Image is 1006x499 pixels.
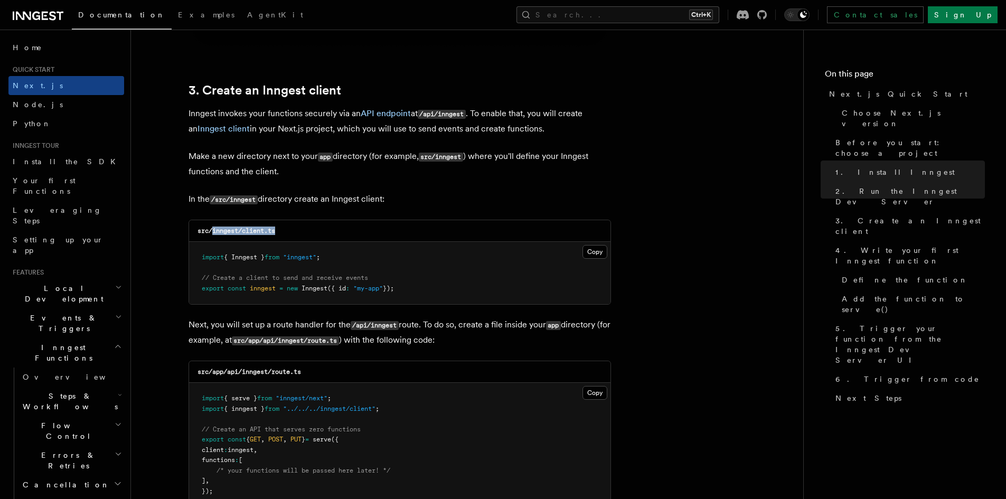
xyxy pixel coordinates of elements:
span: Local Development [8,283,115,304]
span: PUT [290,436,302,443]
a: Overview [18,368,124,387]
a: 3. Create an Inngest client [189,83,341,98]
span: POST [268,436,283,443]
span: Errors & Retries [18,450,115,471]
span: "inngest" [283,253,316,261]
a: Contact sales [827,6,924,23]
span: import [202,405,224,412]
code: app [546,321,561,330]
span: // Create a client to send and receive events [202,274,368,281]
span: Features [8,268,44,277]
span: const [228,436,246,443]
span: , [205,477,209,484]
span: Install the SDK [13,157,122,166]
button: Copy [582,245,607,259]
span: inngest [228,446,253,454]
a: Choose Next.js version [838,103,985,133]
span: ({ [331,436,339,443]
a: Next.js Quick Start [825,84,985,103]
span: { Inngest } [224,253,265,261]
span: Overview [23,373,131,381]
span: 1. Install Inngest [835,167,955,177]
button: Cancellation [18,475,124,494]
span: Home [13,42,42,53]
a: 6. Trigger from code [831,370,985,389]
a: Next.js [8,76,124,95]
a: Node.js [8,95,124,114]
span: "my-app" [353,285,383,292]
span: Next Steps [835,393,901,403]
span: Inngest Functions [8,342,114,363]
p: Make a new directory next to your directory (for example, ) where you'll define your Inngest func... [189,149,611,179]
span: Setting up your app [13,236,104,255]
span: Flow Control [18,420,115,441]
code: src/inngest/client.ts [198,227,275,234]
span: Choose Next.js version [842,108,985,129]
a: Examples [172,3,241,29]
span: , [261,436,265,443]
a: Python [8,114,124,133]
span: import [202,394,224,402]
span: functions [202,456,235,464]
a: Inngest client [198,124,250,134]
span: Cancellation [18,479,110,490]
p: Inngest invokes your functions securely via an at . To enable that, you will create an in your Ne... [189,106,611,136]
a: Leveraging Steps [8,201,124,230]
span: Inngest [302,285,327,292]
a: Sign Up [928,6,998,23]
span: "inngest/next" [276,394,327,402]
span: : [235,456,239,464]
span: Events & Triggers [8,313,115,334]
code: src/app/api/inngest/route.ts [232,336,339,345]
span: "../../../inngest/client" [283,405,375,412]
span: /* your functions will be passed here later! */ [217,467,390,474]
button: Errors & Retries [18,446,124,475]
a: Home [8,38,124,57]
span: from [265,405,279,412]
span: import [202,253,224,261]
code: src/app/api/inngest/route.ts [198,368,301,375]
button: Inngest Functions [8,338,124,368]
span: 6. Trigger from code [835,374,980,384]
span: : [224,446,228,454]
span: // Create an API that serves zero functions [202,426,361,433]
a: API endpoint [361,108,411,118]
code: src/inngest [419,153,463,162]
a: Install the SDK [8,152,124,171]
a: 3. Create an Inngest client [831,211,985,241]
button: Local Development [8,279,124,308]
span: { inngest } [224,405,265,412]
span: Your first Functions [13,176,76,195]
span: Leveraging Steps [13,206,102,225]
span: Inngest tour [8,142,59,150]
span: const [228,285,246,292]
span: new [287,285,298,292]
a: 2. Run the Inngest Dev Server [831,182,985,211]
span: export [202,436,224,443]
code: /api/inngest [418,110,466,119]
span: Next.js Quick Start [829,89,967,99]
span: serve [313,436,331,443]
span: ] [202,477,205,484]
a: 5. Trigger your function from the Inngest Dev Server UI [831,319,985,370]
h4: On this page [825,68,985,84]
a: Documentation [72,3,172,30]
span: }); [202,487,213,495]
span: ; [327,394,331,402]
span: Steps & Workflows [18,391,118,412]
span: Define the function [842,275,968,285]
span: { serve } [224,394,257,402]
a: AgentKit [241,3,309,29]
span: }); [383,285,394,292]
span: 2. Run the Inngest Dev Server [835,186,985,207]
span: 5. Trigger your function from the Inngest Dev Server UI [835,323,985,365]
code: app [318,153,333,162]
span: 3. Create an Inngest client [835,215,985,237]
a: Add the function to serve() [838,289,985,319]
span: { [246,436,250,443]
span: GET [250,436,261,443]
span: from [265,253,279,261]
span: inngest [250,285,276,292]
span: Add the function to serve() [842,294,985,315]
span: Python [13,119,51,128]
